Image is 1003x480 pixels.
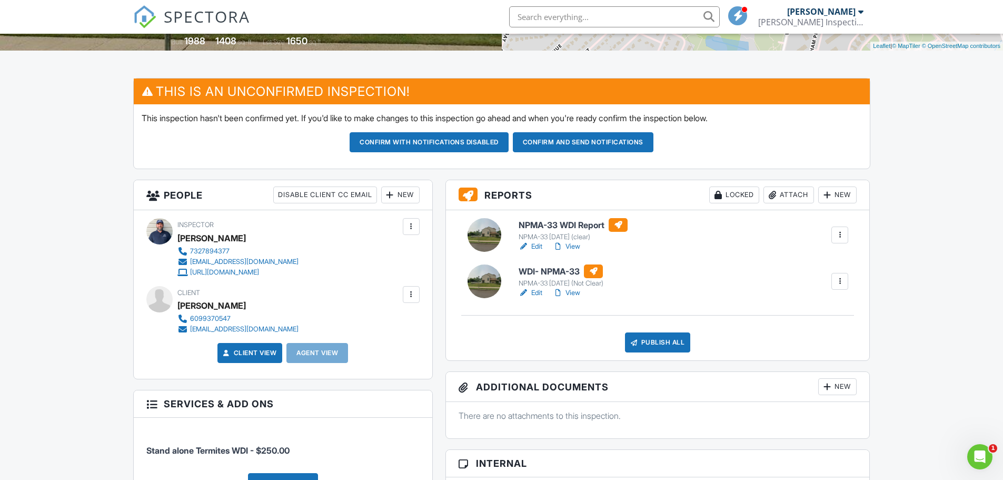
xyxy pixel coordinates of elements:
[190,247,230,256] div: 7327894377
[350,132,509,152] button: Confirm with notifications disabled
[177,298,246,314] div: [PERSON_NAME]
[273,187,377,203] div: Disable Client CC Email
[177,221,214,229] span: Inspector
[286,35,307,46] div: 1650
[190,325,299,334] div: [EMAIL_ADDRESS][DOMAIN_NAME]
[309,38,322,46] span: sq.ft.
[134,180,432,210] h3: People
[177,267,299,278] a: [URL][DOMAIN_NAME]
[177,246,299,257] a: 7327894377
[459,410,857,422] p: There are no attachments to this inspection.
[190,258,299,266] div: [EMAIL_ADDRESS][DOMAIN_NAME]
[446,180,870,210] h3: Reports
[892,43,920,49] a: © MapTiler
[446,450,870,477] h3: Internal
[190,315,231,323] div: 6099370547
[922,43,1000,49] a: © OpenStreetMap contributors
[177,314,299,324] a: 6099370547
[870,42,1003,51] div: |
[625,332,691,352] div: Publish All
[134,79,870,104] h3: This is an Unconfirmed Inspection!
[133,5,156,28] img: The Best Home Inspection Software - Spectora
[142,112,862,124] p: This inspection hasn't been confirmed yet. If you'd like to make changes to this inspection go ah...
[134,390,432,418] h3: Services & Add ons
[146,445,290,456] span: Stand alone Termites WDI - $250.00
[238,38,253,46] span: sq. ft.
[818,378,857,395] div: New
[818,187,857,203] div: New
[215,35,236,46] div: 1408
[787,6,856,17] div: [PERSON_NAME]
[553,288,580,298] a: View
[146,426,420,465] li: Service: Stand alone Termites WDI
[171,38,183,46] span: Built
[873,43,890,49] a: Leaflet
[177,289,200,297] span: Client
[446,372,870,402] h3: Additional Documents
[967,444,992,469] iframe: Intercom live chat
[519,265,603,288] a: WDI- NPMA-33 NPMA-33 [DATE] (Not Clear)
[164,5,250,27] span: SPECTORA
[709,187,759,203] div: Locked
[263,38,285,46] span: Lot Size
[513,132,653,152] button: Confirm and send notifications
[519,218,628,232] h6: NPMA-33 WDI Report
[381,187,420,203] div: New
[509,6,720,27] input: Search everything...
[184,35,205,46] div: 1988
[989,444,997,453] span: 1
[177,230,246,246] div: [PERSON_NAME]
[519,265,603,278] h6: WDI- NPMA-33
[519,233,628,241] div: NPMA-33 [DATE] (clear)
[519,218,628,241] a: NPMA-33 WDI Report NPMA-33 [DATE] (clear)
[763,187,814,203] div: Attach
[177,257,299,267] a: [EMAIL_ADDRESS][DOMAIN_NAME]
[177,324,299,335] a: [EMAIL_ADDRESS][DOMAIN_NAME]
[519,241,542,252] a: Edit
[758,17,863,27] div: Patten Inspections LLC
[133,14,250,36] a: SPECTORA
[519,279,603,288] div: NPMA-33 [DATE] (Not Clear)
[519,288,542,298] a: Edit
[221,348,277,358] a: Client View
[553,241,580,252] a: View
[190,268,259,277] div: [URL][DOMAIN_NAME]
